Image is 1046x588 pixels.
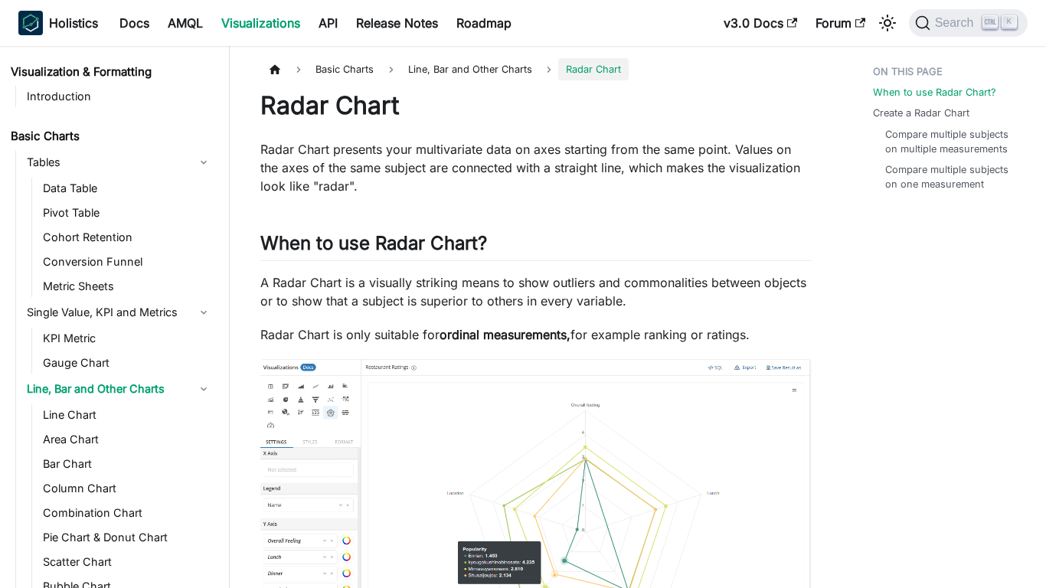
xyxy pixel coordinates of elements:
[22,150,216,175] a: Tables
[38,178,216,199] a: Data Table
[260,90,812,121] h1: Radar Chart
[260,273,812,310] p: A Radar Chart is a visually striking means to show outliers and commonalities between objects or ...
[440,327,570,342] strong: ordinal measurements,
[38,429,216,450] a: Area Chart
[38,276,216,297] a: Metric Sheets
[6,61,216,83] a: Visualization & Formatting
[38,227,216,248] a: Cohort Retention
[22,86,216,107] a: Introduction
[38,404,216,426] a: Line Chart
[309,11,347,35] a: API
[873,85,996,100] a: When to use Radar Chart?
[49,14,98,32] b: Holistics
[212,11,309,35] a: Visualizations
[308,58,381,80] span: Basic Charts
[930,16,983,30] span: Search
[18,11,98,35] a: HolisticsHolistics
[260,58,812,80] nav: Breadcrumbs
[260,58,289,80] a: Home page
[260,140,812,195] p: Radar Chart presents your multivariate data on axes starting from the same point. Values on the a...
[714,11,806,35] a: v3.0 Docs
[806,11,874,35] a: Forum
[22,300,216,325] a: Single Value, KPI and Metrics
[38,502,216,524] a: Combination Chart
[6,126,216,147] a: Basic Charts
[110,11,159,35] a: Docs
[909,9,1028,37] button: Search (Ctrl+K)
[885,162,1016,191] a: Compare multiple subjects on one measurement
[400,58,540,80] span: Line, Bar and Other Charts
[447,11,521,35] a: Roadmap
[38,251,216,273] a: Conversion Funnel
[875,11,900,35] button: Switch between dark and light mode (currently light mode)
[38,202,216,224] a: Pivot Table
[22,377,216,401] a: Line, Bar and Other Charts
[18,11,43,35] img: Holistics
[1002,15,1017,29] kbd: K
[260,232,812,261] h2: When to use Radar Chart?
[38,527,216,548] a: Pie Chart & Donut Chart
[558,58,629,80] span: Radar Chart
[38,551,216,573] a: Scatter Chart
[38,352,216,374] a: Gauge Chart
[885,127,1016,156] a: Compare multiple subjects on multiple measurements
[38,328,216,349] a: KPI Metric
[38,478,216,499] a: Column Chart
[873,106,969,120] a: Create a Radar Chart
[347,11,447,35] a: Release Notes
[38,453,216,475] a: Bar Chart
[159,11,212,35] a: AMQL
[260,325,812,344] p: Radar Chart is only suitable for for example ranking or ratings.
